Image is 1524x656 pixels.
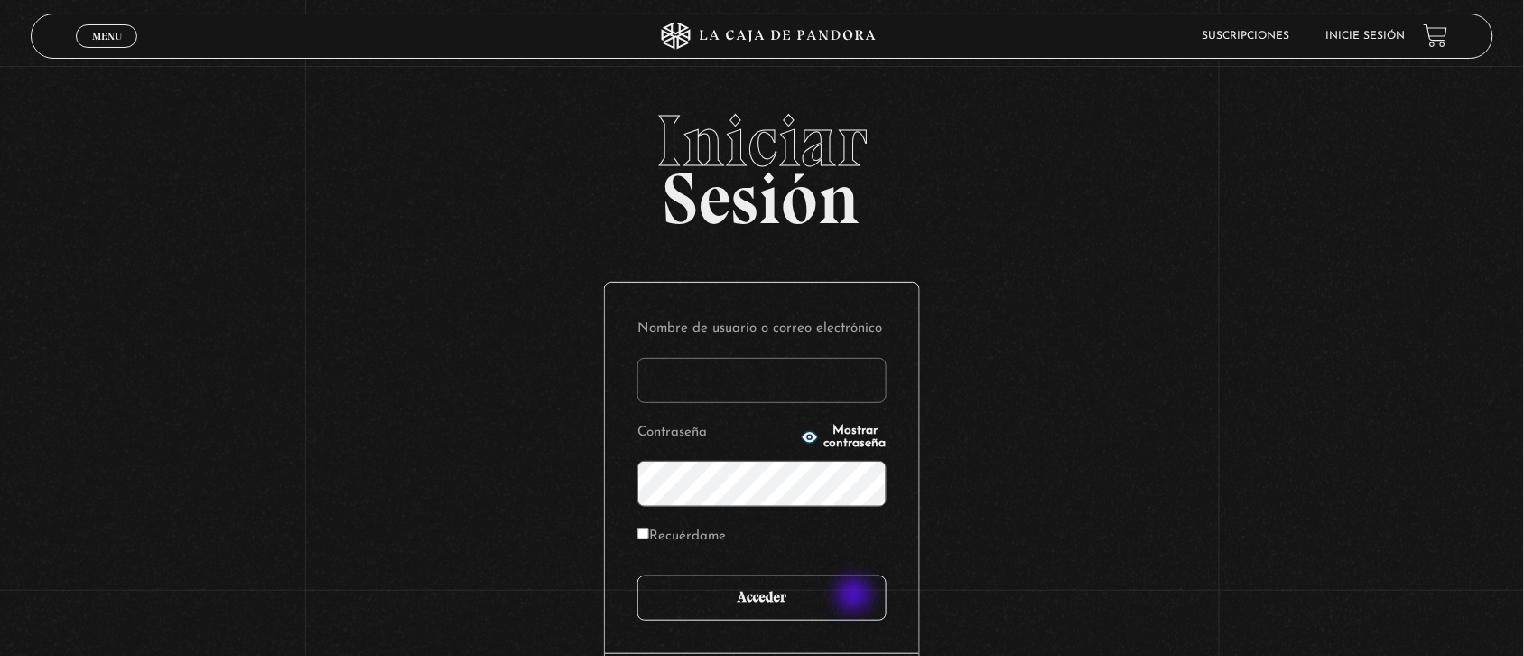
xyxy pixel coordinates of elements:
[31,105,1494,220] h2: Sesión
[1424,23,1448,48] a: View your shopping cart
[31,105,1494,177] span: Iniciar
[637,528,649,539] input: Recuérdame
[86,45,128,58] span: Cerrar
[92,31,122,42] span: Menu
[637,523,726,551] label: Recuérdame
[1326,31,1406,42] a: Inicie sesión
[637,419,795,447] label: Contraseña
[637,315,887,343] label: Nombre de usuario o correo electrónico
[824,425,887,450] span: Mostrar contraseña
[637,576,887,621] input: Acceder
[1203,31,1290,42] a: Suscripciones
[801,425,887,450] button: Mostrar contraseña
